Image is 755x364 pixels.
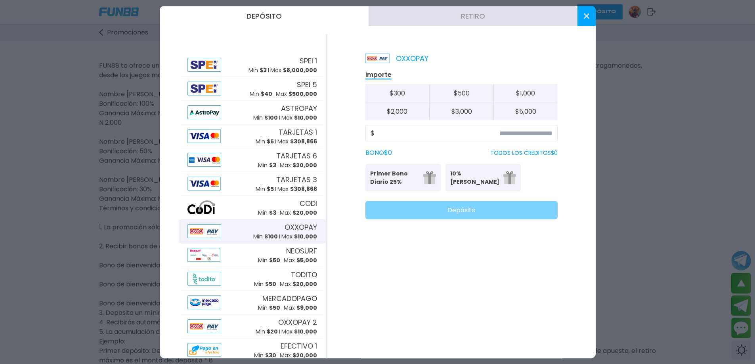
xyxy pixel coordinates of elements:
[292,208,317,216] span: $ 20,000
[283,66,317,74] span: $ 8,000,000
[371,128,375,138] span: $
[258,208,276,217] p: Min
[269,256,280,264] span: $ 50
[292,351,317,359] span: $ 20,000
[187,271,222,285] img: Alipay
[187,81,222,95] img: Alipay
[493,84,558,102] button: $1,000
[365,102,430,120] button: $2,000
[179,243,326,267] button: AlipayNEOSURFMin $50Max $5,000
[365,164,441,191] button: Primer Bono Diario 25%
[253,113,278,122] p: Min
[490,149,558,157] p: TODOS LOS CREDITOS $ 0
[187,152,222,166] img: Alipay
[290,137,317,145] span: $ 308,866
[264,232,278,240] span: $ 100
[294,232,317,240] span: $ 10,000
[187,200,216,214] img: Alipay
[365,84,430,102] button: $300
[365,53,428,63] p: OXXOPAY
[267,137,274,145] span: $ 5
[187,57,222,71] img: Alipay
[370,169,419,186] p: Primer Bono Diario 25%
[262,293,317,303] span: MERCADOPAGO
[369,6,577,26] button: Retiro
[187,295,222,309] img: Alipay
[265,280,276,288] span: $ 50
[265,351,276,359] span: $ 30
[289,90,317,97] span: $ 500,000
[300,198,317,208] span: CODI
[258,303,280,312] p: Min
[300,55,317,66] span: SPEI 1
[281,327,317,335] p: Max
[296,303,317,311] span: $ 9,000
[423,171,436,184] img: gift
[179,148,326,172] button: AlipayTARJETAS 6Min $3Max $20,000
[284,303,317,312] p: Max
[248,66,267,74] p: Min
[280,161,317,169] p: Max
[276,150,317,161] span: TARJETAS 6
[429,84,493,102] button: $500
[277,185,317,193] p: Max
[187,319,222,333] img: Alipay
[281,232,317,240] p: Max
[179,124,326,148] button: AlipayTARJETAS 1Min $5Max $308,866
[270,66,317,74] p: Max
[187,176,221,190] img: Alipay
[160,6,369,26] button: Depósito
[294,113,317,121] span: $ 10,000
[179,100,326,124] button: AlipayASTROPAYMin $100Max $10,000
[253,232,278,240] p: Min
[261,90,272,97] span: $ 40
[278,316,317,327] span: OXXOPAY 2
[281,103,317,113] span: ASTROPAY
[284,256,317,264] p: Max
[291,269,317,280] span: TODITO
[258,161,276,169] p: Min
[269,303,280,311] span: $ 50
[179,219,326,243] button: AlipayOXXOPAYMin $100Max $10,000
[503,171,516,184] img: gift
[179,53,326,76] button: AlipaySPEI 1Min $3Max $8,000,000
[276,90,317,98] p: Max
[365,201,558,219] button: Depósito
[281,340,317,351] span: EFECTIVO 1
[365,53,390,63] img: Platform Logo
[280,351,317,359] p: Max
[250,90,272,98] p: Min
[294,327,317,335] span: $ 10,000
[256,137,274,145] p: Min
[256,327,278,335] p: Min
[187,224,222,238] img: Alipay
[297,79,317,90] span: SPEI 5
[445,164,521,191] button: 10% [PERSON_NAME]
[256,185,274,193] p: Min
[267,185,274,192] span: $ 5
[280,280,317,288] p: Max
[276,174,317,185] span: TARJETAS 3
[187,248,220,261] img: Alipay
[285,221,317,232] span: OXXOPAY
[279,126,317,137] span: TARJETAS 1
[187,129,221,143] img: Alipay
[264,113,278,121] span: $ 100
[365,148,392,157] label: BONO $ 0
[179,172,326,195] button: AlipayTARJETAS 3Min $5Max $308,866
[187,343,222,356] img: Alipay
[365,70,392,79] p: Importe
[280,208,317,217] p: Max
[292,161,317,169] span: $ 20,000
[267,327,278,335] span: $ 20
[254,280,276,288] p: Min
[179,76,326,100] button: AlipaySPEI 5Min $40Max $500,000
[450,169,499,186] p: 10% [PERSON_NAME]
[269,208,276,216] span: $ 3
[260,66,267,74] span: $ 3
[179,195,326,219] button: AlipayCODIMin $3Max $20,000
[258,256,280,264] p: Min
[290,185,317,192] span: $ 308,866
[277,137,317,145] p: Max
[254,351,276,359] p: Min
